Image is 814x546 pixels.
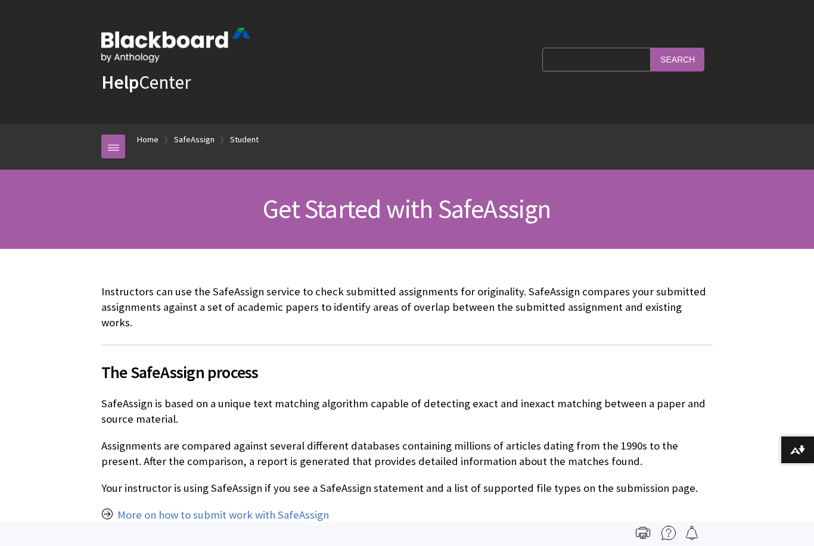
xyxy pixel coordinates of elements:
p: Your instructor is using SafeAssign if you see a SafeAssign statement and a list of supported fil... [101,481,713,496]
p: SafeAssign is based on a unique text matching algorithm capable of detecting exact and inexact ma... [101,396,713,427]
p: Assignments are compared against several different databases containing millions of articles dati... [101,438,713,469]
img: Print [636,526,650,540]
span: Get Started with SafeAssign [263,192,551,225]
a: Student [230,132,259,147]
span: The SafeAssign process [101,360,713,385]
strong: Help [101,70,139,94]
a: SafeAssign [174,132,215,147]
img: Follow this page [685,526,699,540]
a: HelpCenter [101,70,191,94]
img: Blackboard by Anthology [101,28,250,63]
img: More help [661,526,676,540]
input: Search [651,48,704,71]
a: More on how to submit work with SafeAssign [117,508,329,522]
a: Home [137,132,159,147]
p: Instructors can use the SafeAssign service to check submitted assignments for originality. SafeAs... [101,284,713,331]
